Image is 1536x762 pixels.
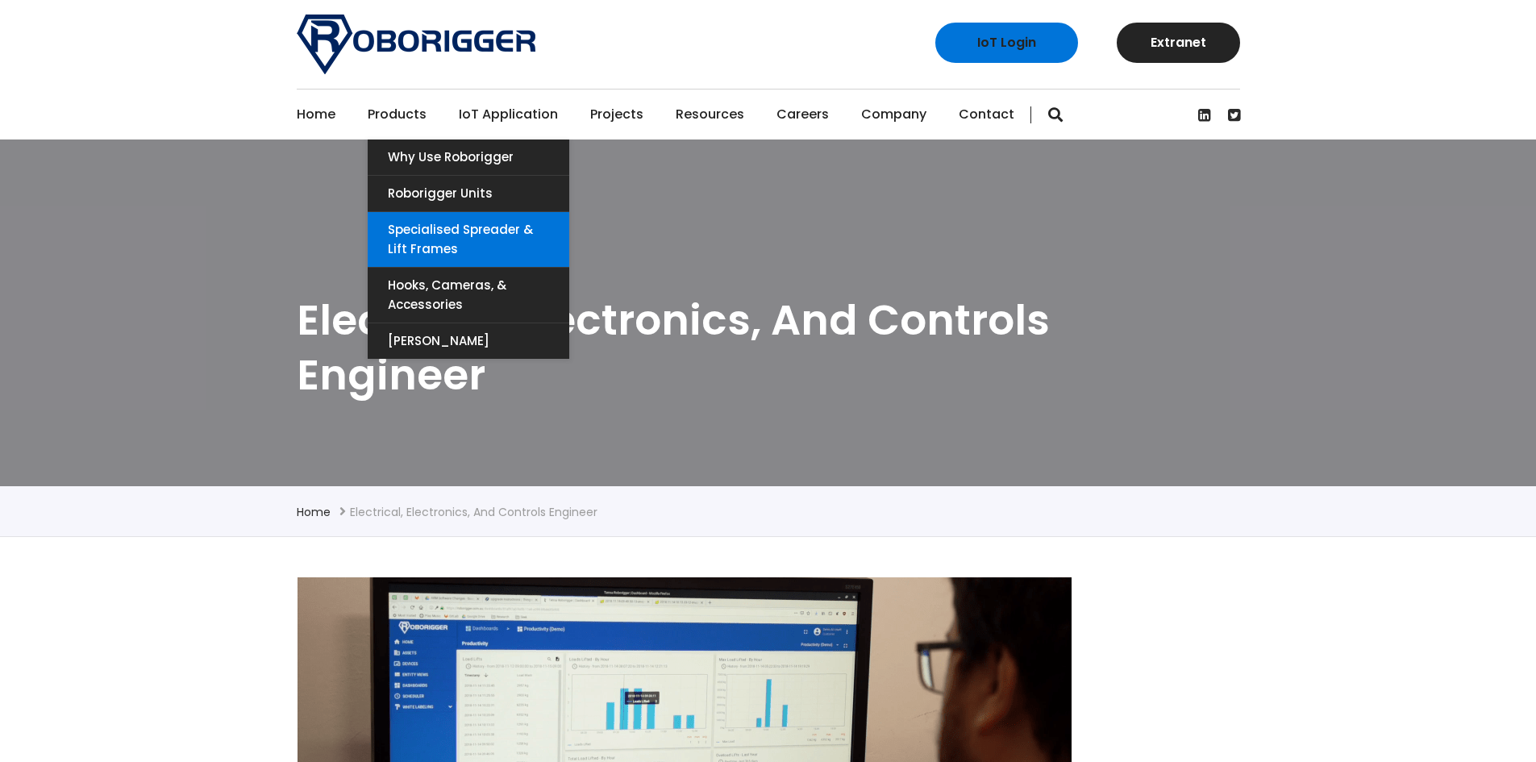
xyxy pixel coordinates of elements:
[297,90,335,139] a: Home
[368,90,427,139] a: Products
[590,90,643,139] a: Projects
[459,90,558,139] a: IoT Application
[368,323,569,359] a: [PERSON_NAME]
[297,504,331,520] a: Home
[297,293,1240,402] h1: Electrical, Electronics, and Controls Engineer
[368,212,569,267] a: Specialised Spreader & Lift Frames
[676,90,744,139] a: Resources
[959,90,1014,139] a: Contact
[861,90,926,139] a: Company
[368,176,569,211] a: Roborigger Units
[350,502,597,522] li: Electrical, Electronics, and Controls Engineer
[776,90,829,139] a: Careers
[368,139,569,175] a: Why use Roborigger
[297,15,535,74] img: Roborigger
[368,268,569,323] a: Hooks, Cameras, & Accessories
[935,23,1078,63] a: IoT Login
[1117,23,1240,63] a: Extranet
